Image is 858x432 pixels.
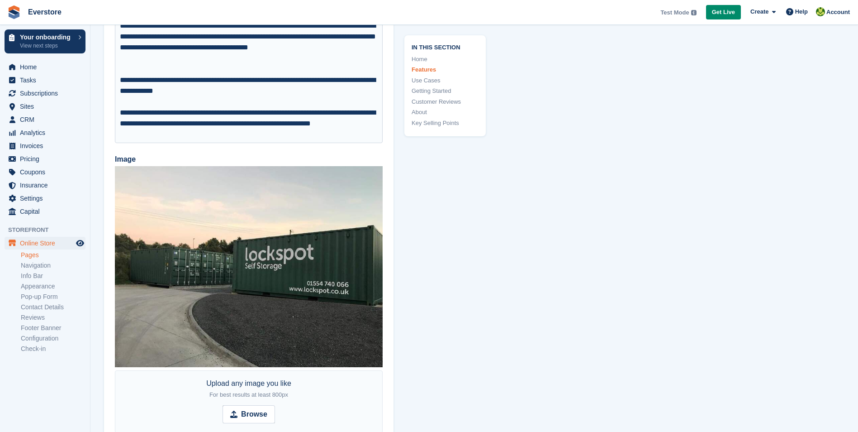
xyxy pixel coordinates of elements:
span: In this section [412,43,479,51]
a: Home [412,55,479,64]
span: Help [795,7,808,16]
a: Configuration [21,334,85,343]
span: Invoices [20,139,74,152]
a: Preview store [75,238,85,249]
span: Account [826,8,850,17]
a: menu [5,100,85,113]
span: Create [750,7,768,16]
a: Check-in [21,345,85,353]
span: Coupons [20,166,74,178]
span: Online Store [20,237,74,250]
a: Use Cases [412,76,479,85]
a: Pop-up Form [21,293,85,301]
p: View next steps [20,42,74,50]
a: Reviews [21,313,85,322]
a: Get Live [706,5,741,20]
div: Upload any image you like [206,378,291,400]
a: menu [5,166,85,178]
label: Image [115,154,383,165]
a: Contact Details [21,303,85,312]
a: Your onboarding View next steps [5,29,85,53]
a: Features [412,65,479,74]
span: Sites [20,100,74,113]
a: menu [5,87,85,100]
span: Home [20,61,74,73]
span: Subscriptions [20,87,74,100]
strong: Browse [241,409,267,420]
span: Capital [20,205,74,218]
a: menu [5,179,85,192]
a: Appearance [21,282,85,291]
span: For best results at least 800px [209,391,288,398]
span: Pricing [20,153,74,165]
a: Navigation [21,261,85,270]
span: Get Live [712,8,735,17]
img: IMG_4645.jpg [115,166,383,367]
span: CRM [20,113,74,126]
span: Insurance [20,179,74,192]
p: Your onboarding [20,34,74,40]
a: menu [5,237,85,250]
span: Settings [20,192,74,205]
span: Storefront [8,226,90,235]
img: Will Dodgson [816,7,825,16]
a: menu [5,139,85,152]
span: Test Mode [660,8,689,17]
a: menu [5,205,85,218]
a: menu [5,61,85,73]
a: Footer Banner [21,324,85,332]
a: menu [5,74,85,86]
a: Customer Reviews [412,97,479,106]
img: icon-info-grey-7440780725fd019a000dd9b08b2336e03edf1995a4989e88bcd33f0948082b44.svg [691,10,697,15]
a: Info Bar [21,272,85,280]
a: menu [5,113,85,126]
a: About [412,108,479,117]
a: Pages [21,251,85,259]
a: menu [5,192,85,205]
a: menu [5,126,85,139]
span: Analytics [20,126,74,139]
a: Key Selling Points [412,119,479,128]
a: Getting Started [412,86,479,96]
a: Everstore [24,5,65,19]
a: menu [5,153,85,165]
span: Tasks [20,74,74,86]
img: stora-icon-8386f47178a22dfd0bd8f6a31ec36ba5ce8667c1dd55bd0f319d3a0aa187defe.svg [7,5,21,19]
